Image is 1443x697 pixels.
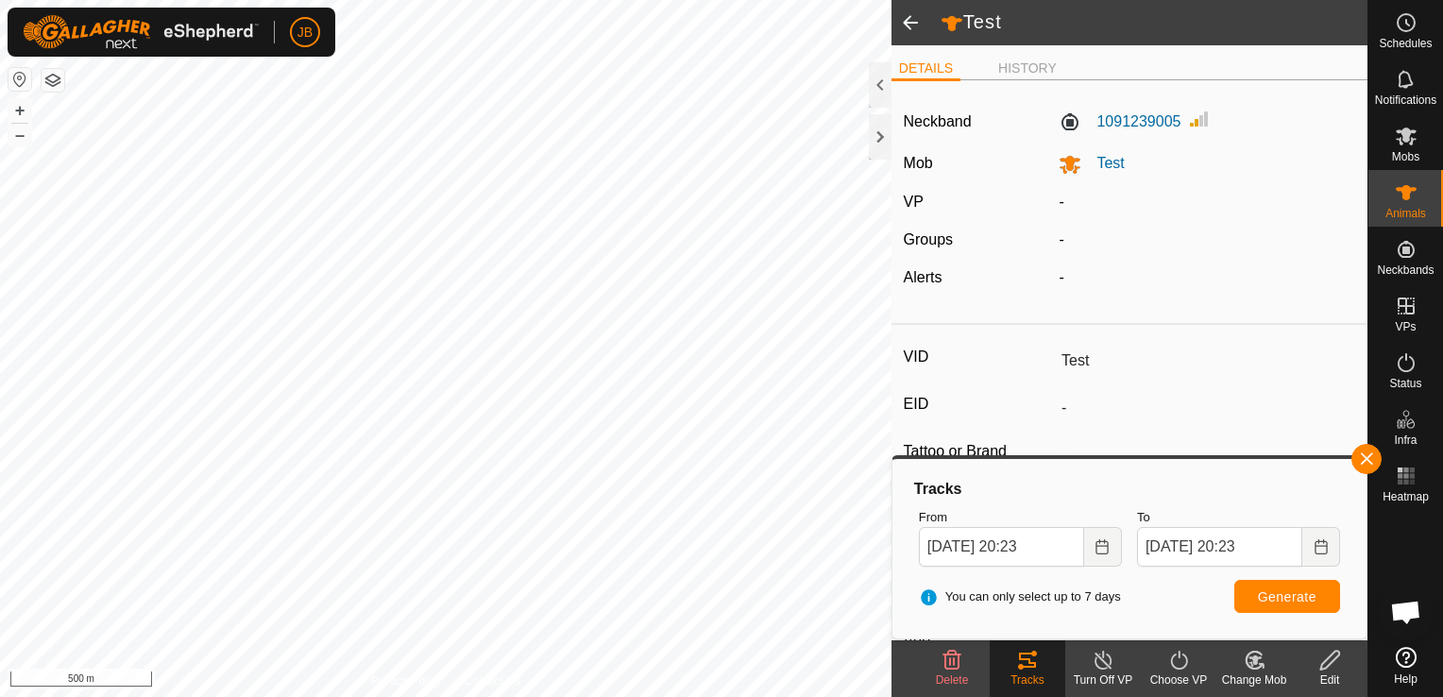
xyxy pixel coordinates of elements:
label: VID [904,345,1055,369]
app-display-virtual-paddock-transition: - [1059,194,1063,210]
span: Animals [1385,208,1426,219]
div: Tracks [990,671,1065,688]
span: Schedules [1379,38,1432,49]
span: Help [1394,673,1418,685]
span: Neckbands [1377,264,1434,276]
span: Mobs [1392,151,1419,162]
span: Delete [936,673,969,687]
span: JB [297,23,313,42]
label: VP [904,194,924,210]
label: To [1137,508,1340,527]
button: Choose Date [1302,527,1340,567]
button: Reset Map [8,68,31,91]
a: Contact Us [465,672,520,689]
span: Notifications [1375,94,1436,106]
label: Tattoo or Brand [904,439,1055,464]
li: HISTORY [991,59,1064,78]
span: Test [1081,155,1124,171]
div: Turn Off VP [1065,671,1141,688]
button: Map Layers [42,69,64,92]
label: Groups [904,231,953,247]
div: - [1051,266,1363,289]
a: Privacy Policy [371,672,442,689]
span: Generate [1258,589,1316,604]
img: Gallagher Logo [23,15,259,49]
span: Infra [1394,434,1417,446]
div: Change Mob [1216,671,1292,688]
label: Neckband [904,110,972,133]
a: Help [1368,639,1443,692]
span: You can only select up to 7 days [919,587,1121,606]
label: 1091239005 [1059,110,1180,133]
button: Generate [1234,580,1340,613]
span: Heatmap [1383,491,1429,502]
label: EID [904,392,1055,416]
div: Choose VP [1141,671,1216,688]
div: - [1051,229,1363,251]
label: Mob [904,155,933,171]
span: VPs [1395,321,1416,332]
li: DETAILS [891,59,960,81]
button: Choose Date [1084,527,1122,567]
img: Signal strength [1188,108,1211,130]
button: + [8,99,31,122]
div: Tracks [911,478,1348,501]
div: Open chat [1378,584,1435,640]
span: Status [1389,378,1421,389]
label: Alerts [904,269,942,285]
label: From [919,508,1122,527]
div: Edit [1292,671,1367,688]
button: – [8,124,31,146]
h2: Test [941,10,1367,35]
